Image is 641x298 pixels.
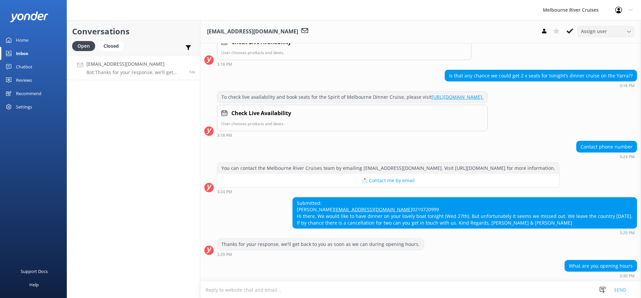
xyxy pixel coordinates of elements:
[217,252,424,257] div: Aug 27 2025 03:29pm (UTC +10:00) Australia/Sydney
[21,265,48,278] div: Support Docs
[67,55,200,80] a: [EMAIL_ADDRESS][DOMAIN_NAME]Bot:Thanks for your response, we'll get back to you as soon as we can...
[581,28,607,35] span: Assign user
[217,133,232,137] strong: 3:18 PM
[620,84,635,88] strong: 3:18 PM
[620,155,635,159] strong: 3:24 PM
[217,174,559,187] button: 📩 Contact me by email
[16,47,28,60] div: Inbox
[334,206,412,213] a: [EMAIL_ADDRESS][DOMAIN_NAME]
[217,190,232,194] strong: 3:24 PM
[16,87,41,100] div: Recommend
[72,41,95,51] div: Open
[217,62,232,66] strong: 3:18 PM
[189,69,195,75] span: Aug 27 2025 03:29pm (UTC +10:00) Australia/Sydney
[432,94,483,100] a: [URL][DOMAIN_NAME].
[98,42,127,49] a: Closed
[578,26,634,37] div: Assign User
[445,70,637,81] div: Is that any chance we could get 2 x seats for tonight’s dinner cruise on the Yarra??
[576,154,637,159] div: Aug 27 2025 03:24pm (UTC +10:00) Australia/Sydney
[86,60,184,68] h4: [EMAIL_ADDRESS][DOMAIN_NAME]
[221,49,467,56] p: User chooses products and dates.
[293,198,637,228] div: Submitted: [PERSON_NAME] 0210720999 Hi there, We would like to have dinner on your lovely boat to...
[217,163,559,174] div: You can contact the Melbourne River Cruises team by emailing [EMAIL_ADDRESS][DOMAIN_NAME]. Visit ...
[565,273,637,278] div: Aug 27 2025 03:30pm (UTC +10:00) Australia/Sydney
[16,100,32,113] div: Settings
[217,62,471,66] div: Aug 27 2025 03:18pm (UTC +10:00) Australia/Sydney
[217,91,487,103] div: To check live availability and book seats for the Spirit of Melbourne Dinner Cruise, please visit
[72,42,98,49] a: Open
[620,231,635,235] strong: 3:29 PM
[217,253,232,257] strong: 3:29 PM
[16,33,28,47] div: Home
[217,239,424,250] div: Thanks for your response, we'll get back to you as soon as we can during opening hours.
[207,27,298,36] h3: [EMAIL_ADDRESS][DOMAIN_NAME]
[16,60,32,73] div: Chatbot
[577,141,637,153] div: Contact phone number
[72,25,195,38] h2: Conversations
[292,230,637,235] div: Aug 27 2025 03:29pm (UTC +10:00) Australia/Sydney
[217,133,488,137] div: Aug 27 2025 03:18pm (UTC +10:00) Australia/Sydney
[620,274,635,278] strong: 3:30 PM
[221,120,483,127] p: User chooses products and dates.
[16,73,32,87] div: Reviews
[86,69,184,75] p: Bot: Thanks for your response, we'll get back to you as soon as we can during opening hours.
[29,278,39,291] div: Help
[231,109,291,118] h4: Check Live Availability
[98,41,124,51] div: Closed
[10,11,48,22] img: yonder-white-logo.png
[217,189,560,194] div: Aug 27 2025 03:24pm (UTC +10:00) Australia/Sydney
[565,260,637,272] div: What are you opening hours
[445,83,637,88] div: Aug 27 2025 03:18pm (UTC +10:00) Australia/Sydney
